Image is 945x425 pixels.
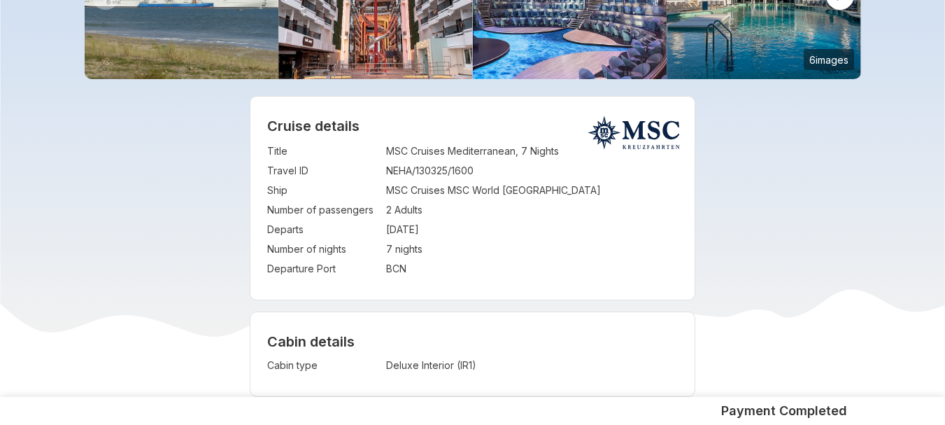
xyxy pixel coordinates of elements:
td: MSC Cruises MSC World [GEOGRAPHIC_DATA] [386,181,678,200]
td: Deluxe Interior (IR1) [386,356,570,375]
td: Ship [267,181,379,200]
td: Number of nights [267,239,379,259]
td: Title [267,141,379,161]
h4: Cabin details [267,333,678,350]
td: Departs [267,220,379,239]
td: : [379,259,386,279]
small: 6 images [804,49,854,70]
td: : [379,141,386,161]
td: : [379,161,386,181]
td: Travel ID [267,161,379,181]
td: : [379,239,386,259]
td: NEHA/130325/1600 [386,161,678,181]
td: Number of passengers [267,200,379,220]
td: : [379,356,386,375]
td: Cabin type [267,356,379,375]
h2: Cruise details [267,118,678,134]
h5: Payment Completed [721,403,847,419]
td: : [379,200,386,220]
td: 7 nights [386,239,678,259]
td: Departure Port [267,259,379,279]
td: 2 Adults [386,200,678,220]
td: MSC Cruises Mediterranean, 7 Nights [386,141,678,161]
td: [DATE] [386,220,678,239]
td: : [379,220,386,239]
td: : [379,181,386,200]
td: BCN [386,259,678,279]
